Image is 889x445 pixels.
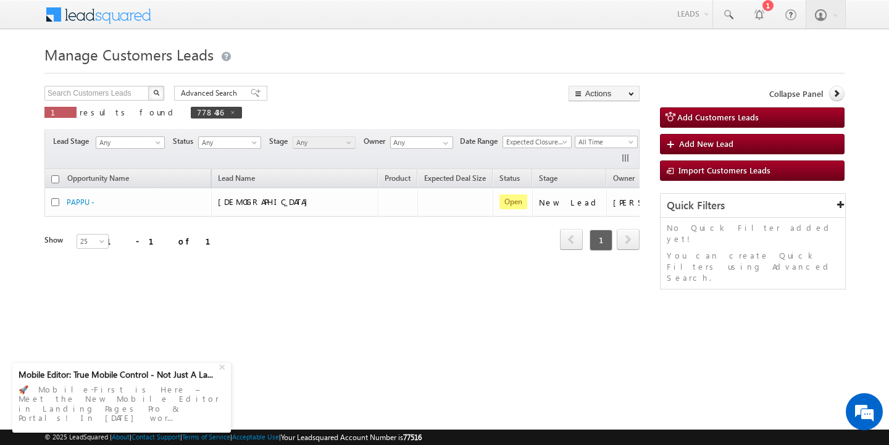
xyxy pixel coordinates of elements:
span: Collapse Panel [769,88,823,99]
input: Check all records [51,175,59,183]
a: 25 [77,234,109,249]
a: Stage [533,172,564,188]
a: Terms of Service [182,433,230,441]
div: 🚀 Mobile-First is Here – Meet the New Mobile Editor in Landing Pages Pro & Portals! In [DATE] wor... [19,381,225,426]
div: New Lead [539,197,601,208]
span: © 2025 LeadSquared | | | | | [44,431,422,443]
span: [DEMOGRAPHIC_DATA] [218,196,314,207]
a: All Time [575,136,638,148]
input: Type to Search [390,136,453,149]
a: Any [198,136,261,149]
span: Lead Stage [53,136,94,147]
span: Any [96,137,161,148]
span: Manage Customers Leads [44,44,214,64]
span: Opportunity Name [67,173,129,183]
span: 1 [590,230,612,251]
span: Expected Closure Date [503,136,567,148]
a: Opportunity Name [61,172,135,188]
span: Expected Deal Size [424,173,486,183]
div: [PERSON_NAME] [613,197,694,208]
div: Mobile Editor: True Mobile Control - Not Just A La... [19,369,217,380]
span: Open [499,194,527,209]
a: Contact Support [131,433,180,441]
span: Advanced Search [181,88,241,99]
div: Quick Filters [661,194,845,218]
span: Any [293,137,352,148]
a: Status [493,172,526,188]
span: 77516 [403,433,422,442]
a: prev [560,230,583,250]
p: You can create Quick Filters using Advanced Search. [667,250,839,283]
span: Add Customers Leads [677,112,759,122]
span: results found [80,107,178,117]
span: 25 [77,236,110,247]
span: All Time [575,136,634,148]
div: 1 - 1 of 1 [106,234,225,248]
button: Actions [569,86,640,101]
span: Stage [539,173,557,183]
span: Owner [364,136,390,147]
p: No Quick Filter added yet! [667,222,839,244]
img: Search [153,89,159,96]
span: prev [560,229,583,250]
span: Owner [613,173,635,183]
div: Show [44,235,67,246]
a: About [112,433,130,441]
span: next [617,229,640,250]
a: Any [96,136,165,149]
span: Status [173,136,198,147]
a: Expected Closure Date [503,136,572,148]
span: 778436 [197,107,223,117]
span: Add New Lead [679,138,733,149]
span: Stage [269,136,293,147]
a: Expected Deal Size [418,172,492,188]
span: 1 [51,107,70,117]
span: Your Leadsquared Account Number is [281,433,422,442]
span: Lead Name [212,172,261,188]
a: Acceptable Use [232,433,279,441]
a: Show All Items [436,137,452,149]
span: Product [385,173,411,183]
span: Import Customers Leads [678,165,770,175]
a: next [617,230,640,250]
a: PAPPU - [67,198,94,207]
a: Any [293,136,356,149]
span: Any [199,137,257,148]
span: Date Range [460,136,503,147]
div: + [216,359,231,373]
